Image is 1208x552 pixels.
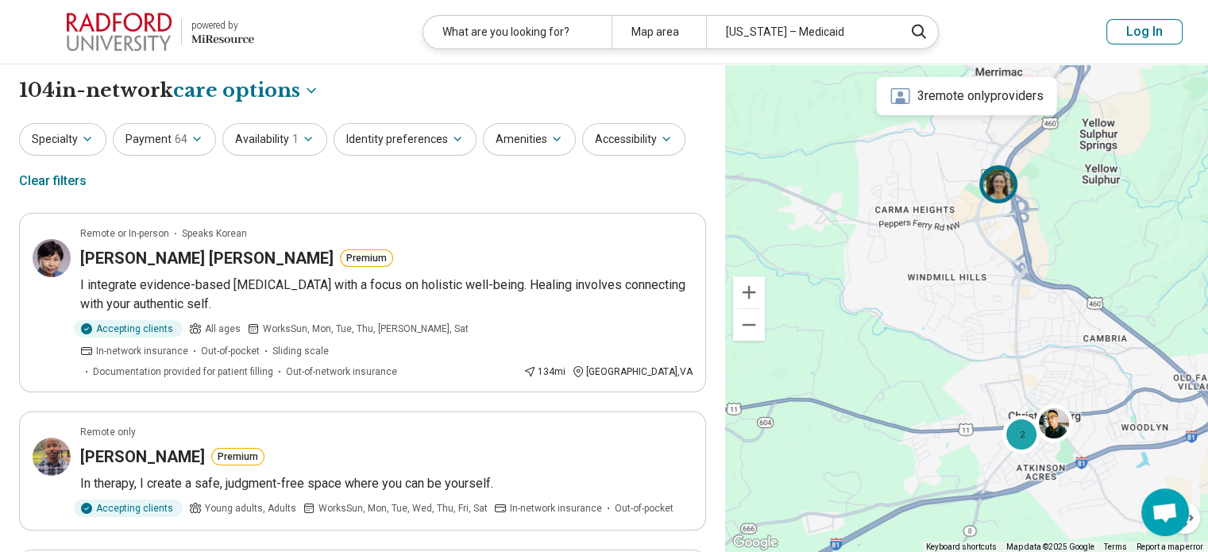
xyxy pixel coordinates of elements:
span: care options [173,77,300,104]
p: Remote or In-person [80,226,169,241]
button: Zoom out [733,309,765,341]
button: Premium [211,448,264,465]
a: Radford University powered by [25,13,254,51]
span: Sliding scale [272,344,329,358]
div: powered by [191,18,254,33]
button: Amenities [483,123,576,156]
button: Premium [340,249,393,267]
h3: [PERSON_NAME] [PERSON_NAME] [80,247,334,269]
div: Map area [612,16,706,48]
div: [GEOGRAPHIC_DATA] , VA [572,365,693,379]
span: Speaks Korean [182,226,247,241]
a: Report a map error [1137,542,1203,551]
div: 134 mi [523,365,565,379]
span: Documentation provided for patient filling [93,365,273,379]
p: Remote only [80,425,136,439]
button: Availability1 [222,123,327,156]
div: 2 [1002,415,1040,454]
h1: 104 in-network [19,77,319,104]
a: Terms (opens in new tab) [1104,542,1127,551]
span: All ages [205,322,241,336]
span: In-network insurance [510,501,602,515]
div: Accepting clients [74,320,183,338]
span: Out-of-pocket [201,344,260,358]
button: Log In [1106,19,1183,44]
button: Accessibility [582,123,685,156]
button: Payment64 [113,123,216,156]
img: Radford University [67,13,172,51]
div: Open chat [1141,488,1189,536]
button: Care options [173,77,319,104]
button: Identity preferences [334,123,477,156]
div: 3 remote only providers [876,77,1056,115]
div: [US_STATE] – Medicaid [706,16,894,48]
span: 1 [292,131,299,148]
span: Out-of-pocket [615,501,673,515]
span: Works Sun, Mon, Tue, Thu, [PERSON_NAME], Sat [263,322,469,336]
span: In-network insurance [96,344,188,358]
p: I integrate evidence-based [MEDICAL_DATA] with a focus on holistic well-being. Healing involves c... [80,276,693,314]
div: What are you looking for? [423,16,612,48]
span: Young adults, Adults [205,501,296,515]
h3: [PERSON_NAME] [80,446,205,468]
button: Specialty [19,123,106,156]
span: Works Sun, Mon, Tue, Wed, Thu, Fri, Sat [318,501,488,515]
button: Zoom in [733,276,765,308]
p: In therapy, I create a safe, judgment-free space where you can be yourself. [80,474,693,493]
div: Clear filters [19,162,87,200]
span: Map data ©2025 Google [1006,542,1094,551]
div: Accepting clients [74,500,183,517]
span: Out-of-network insurance [286,365,397,379]
span: 64 [175,131,187,148]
